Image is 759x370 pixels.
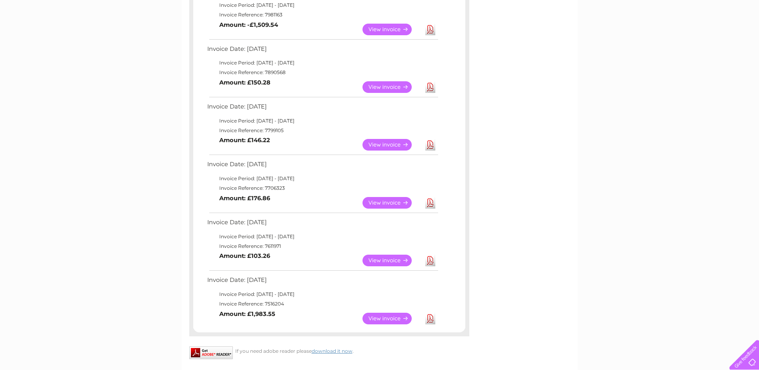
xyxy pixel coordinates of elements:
[425,139,435,151] a: Download
[205,0,439,10] td: Invoice Period: [DATE] - [DATE]
[205,58,439,68] td: Invoice Period: [DATE] - [DATE]
[425,81,435,93] a: Download
[205,101,439,116] td: Invoice Date: [DATE]
[205,299,439,309] td: Invoice Reference: 7516204
[205,217,439,232] td: Invoice Date: [DATE]
[661,34,685,40] a: Telecoms
[219,195,270,202] b: Amount: £176.86
[205,241,439,251] td: Invoice Reference: 7611971
[362,24,421,35] a: View
[205,10,439,20] td: Invoice Reference: 7981163
[205,290,439,299] td: Invoice Period: [DATE] - [DATE]
[706,34,725,40] a: Contact
[189,346,469,354] div: If you need adobe reader please .
[425,24,435,35] a: Download
[205,275,439,290] td: Invoice Date: [DATE]
[312,348,352,354] a: download it now
[362,197,421,209] a: View
[425,255,435,266] a: Download
[219,21,278,28] b: Amount: -£1,509.54
[205,183,439,193] td: Invoice Reference: 7706323
[425,197,435,209] a: Download
[219,137,270,144] b: Amount: £146.22
[205,159,439,174] td: Invoice Date: [DATE]
[425,313,435,324] a: Download
[362,313,421,324] a: View
[608,4,663,14] a: 0333 014 3131
[205,232,439,241] td: Invoice Period: [DATE] - [DATE]
[26,21,67,45] img: logo.png
[689,34,701,40] a: Blog
[733,34,751,40] a: Log out
[191,4,569,39] div: Clear Business is a trading name of Verastar Limited (registered in [GEOGRAPHIC_DATA] No. 3667643...
[205,174,439,183] td: Invoice Period: [DATE] - [DATE]
[205,44,439,58] td: Invoice Date: [DATE]
[219,79,270,86] b: Amount: £150.28
[205,126,439,135] td: Invoice Reference: 7799105
[205,116,439,126] td: Invoice Period: [DATE] - [DATE]
[618,34,633,40] a: Water
[638,34,656,40] a: Energy
[205,68,439,77] td: Invoice Reference: 7890568
[362,255,421,266] a: View
[219,310,275,318] b: Amount: £1,983.55
[362,81,421,93] a: View
[219,252,270,259] b: Amount: £103.26
[362,139,421,151] a: View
